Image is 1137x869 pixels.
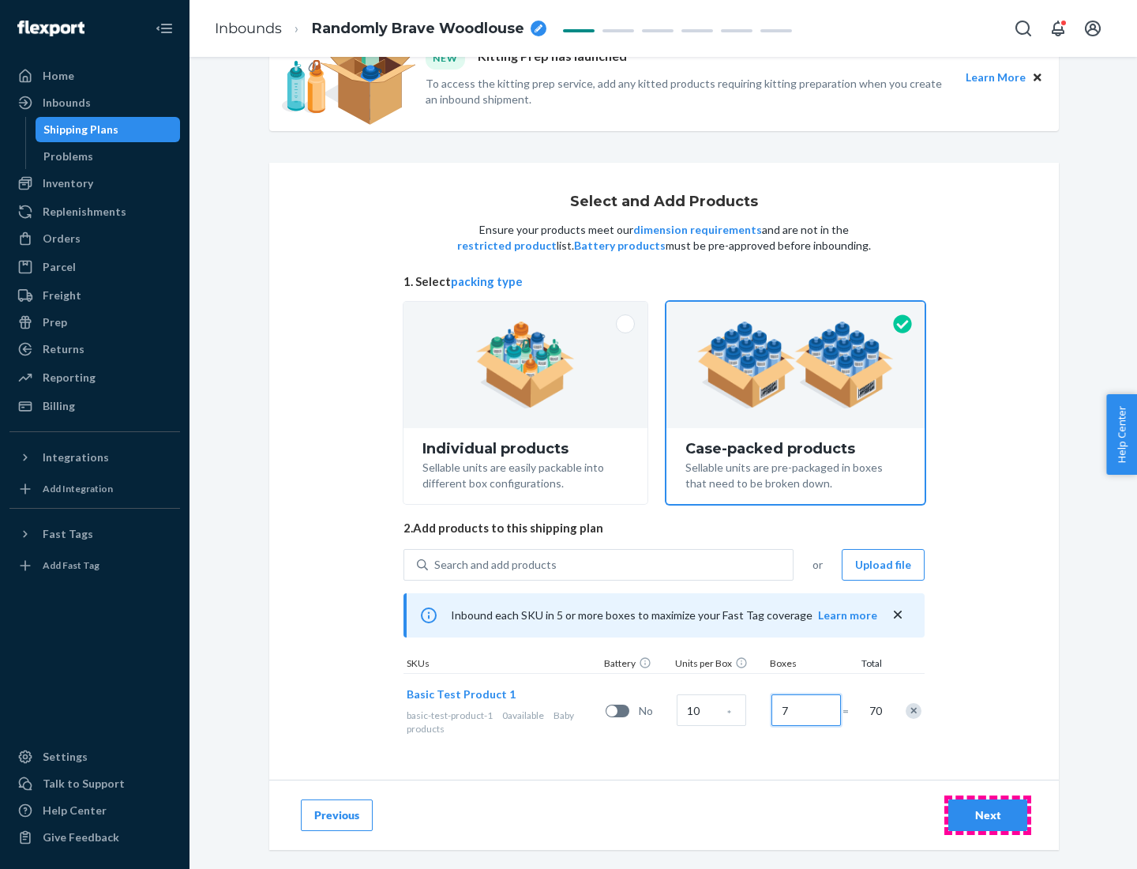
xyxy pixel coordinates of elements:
[9,337,180,362] a: Returns
[43,314,67,330] div: Prep
[962,807,1014,823] div: Next
[9,744,180,769] a: Settings
[846,656,885,673] div: Total
[842,703,858,719] span: =
[9,199,180,224] a: Replenishments
[9,90,180,115] a: Inbounds
[403,520,925,536] span: 2. Add products to this shipping plan
[434,557,557,573] div: Search and add products
[685,441,906,457] div: Case-packed products
[426,47,465,69] div: NEW
[502,709,544,721] span: 0 available
[43,482,113,495] div: Add Integration
[9,798,180,823] a: Help Center
[426,76,951,107] p: To access the kitting prep service, add any kitted products requiring kitting preparation when yo...
[43,288,81,303] div: Freight
[697,322,894,408] img: case-pack.59cecea509d18c883b923b81aeac6d0b.png
[403,273,925,290] span: 1. Select
[43,231,81,246] div: Orders
[771,694,841,726] input: Number of boxes
[9,171,180,196] a: Inventory
[43,559,99,572] div: Add Fast Tag
[906,703,921,719] div: Remove Item
[43,776,125,792] div: Talk to Support
[457,238,557,254] button: restricted product
[407,709,493,721] span: basic-test-product-1
[456,222,872,254] p: Ensure your products meet our and are not in the list. must be pre-approved before inbounding.
[43,95,91,111] div: Inbounds
[43,204,126,220] div: Replenishments
[43,803,107,818] div: Help Center
[948,799,1027,831] button: Next
[9,476,180,502] a: Add Integration
[9,771,180,796] a: Talk to Support
[9,226,180,251] a: Orders
[148,13,180,44] button: Close Navigation
[9,254,180,280] a: Parcel
[9,283,180,308] a: Freight
[422,457,629,491] div: Sellable units are easily packable into different box configurations.
[677,694,746,726] input: Case Quantity
[842,549,925,581] button: Upload file
[43,398,75,414] div: Billing
[43,175,93,191] div: Inventory
[43,829,119,845] div: Give Feedback
[43,68,74,84] div: Home
[866,703,882,719] span: 70
[36,144,181,169] a: Problems
[451,273,523,290] button: packing type
[215,20,282,37] a: Inbounds
[1077,13,1109,44] button: Open account menu
[1042,13,1074,44] button: Open notifications
[403,656,601,673] div: SKUs
[812,557,823,573] span: or
[767,656,846,673] div: Boxes
[633,222,762,238] button: dimension requirements
[301,799,373,831] button: Previous
[43,450,109,465] div: Integrations
[407,687,516,701] span: Basic Test Product 1
[403,593,925,638] div: Inbound each SKU in 5 or more boxes to maximize your Fast Tag coverage
[476,322,575,408] img: individual-pack.facf35554cb0f1810c75b2bd6df2d64e.png
[9,445,180,470] button: Integrations
[43,149,93,164] div: Problems
[9,393,180,419] a: Billing
[966,69,1026,86] button: Learn More
[407,687,516,702] button: Basic Test Product 1
[43,370,96,386] div: Reporting
[43,259,76,275] div: Parcel
[1029,69,1046,86] button: Close
[9,365,180,390] a: Reporting
[9,63,180,88] a: Home
[202,6,559,52] ol: breadcrumbs
[9,310,180,335] a: Prep
[890,607,906,623] button: close
[574,238,666,254] button: Battery products
[685,457,906,491] div: Sellable units are pre-packaged in boxes that need to be broken down.
[639,703,670,719] span: No
[43,122,118,137] div: Shipping Plans
[422,441,629,457] div: Individual products
[43,526,93,542] div: Fast Tags
[17,21,84,36] img: Flexport logo
[43,749,88,765] div: Settings
[407,709,599,735] div: Baby products
[818,608,877,623] button: Learn more
[43,341,84,357] div: Returns
[1008,13,1039,44] button: Open Search Box
[9,553,180,578] a: Add Fast Tag
[36,117,181,142] a: Shipping Plans
[9,825,180,850] button: Give Feedback
[570,194,758,210] h1: Select and Add Products
[1106,394,1137,475] button: Help Center
[312,19,524,39] span: Randomly Brave Woodlouse
[672,656,767,673] div: Units per Box
[9,521,180,547] button: Fast Tags
[601,656,672,673] div: Battery
[478,47,627,69] p: Kitting Prep has launched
